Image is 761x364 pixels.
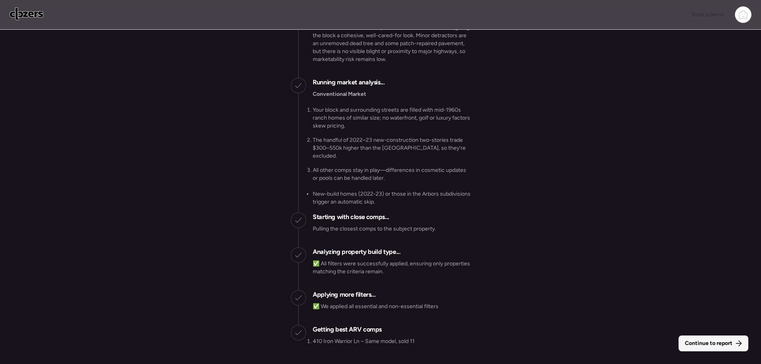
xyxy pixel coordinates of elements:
span: Book a demo [692,11,724,18]
h2: Analyzing property build type... [313,247,400,257]
span: Continue to report [685,339,732,347]
p: Pulling the closest comps to the subject property. [313,225,436,233]
p: 🌳 High – Surrounding homes ([DATE]-[DATE] Iron Warrior Ln) show trimmed lawns, fresh paint and ma... [313,16,470,63]
h2: Starting with close comps... [313,212,389,222]
li: New-build homes (2022-23) or those in the Arbors subdivisions trigger an automatic skip. [313,190,470,206]
li: 410 Iron Warrior Ln – Same model, sold 11 [313,337,415,345]
img: Logo [10,8,44,20]
h2: Getting best ARV comps [313,325,382,334]
strong: Conventional Market [313,91,366,97]
h2: Running market analysis... [313,78,385,87]
li: All other comps stay in play—differences in cosmetic updates or pools can be handled later. [313,166,470,182]
li: Your block and surrounding streets are filled with mid-1960s ranch homes of similar size; no wate... [313,106,470,130]
h2: Applying more filters... [313,290,375,299]
p: ✅ We applied all essential and non-essential filters [313,303,438,311]
p: ✅ All filters were successfully applied, ensuring only properties matching the criteria remain. [313,260,470,276]
li: The handful of 2022–23 new-construction two-stories trade $300–550k higher than the [GEOGRAPHIC_D... [313,136,470,160]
